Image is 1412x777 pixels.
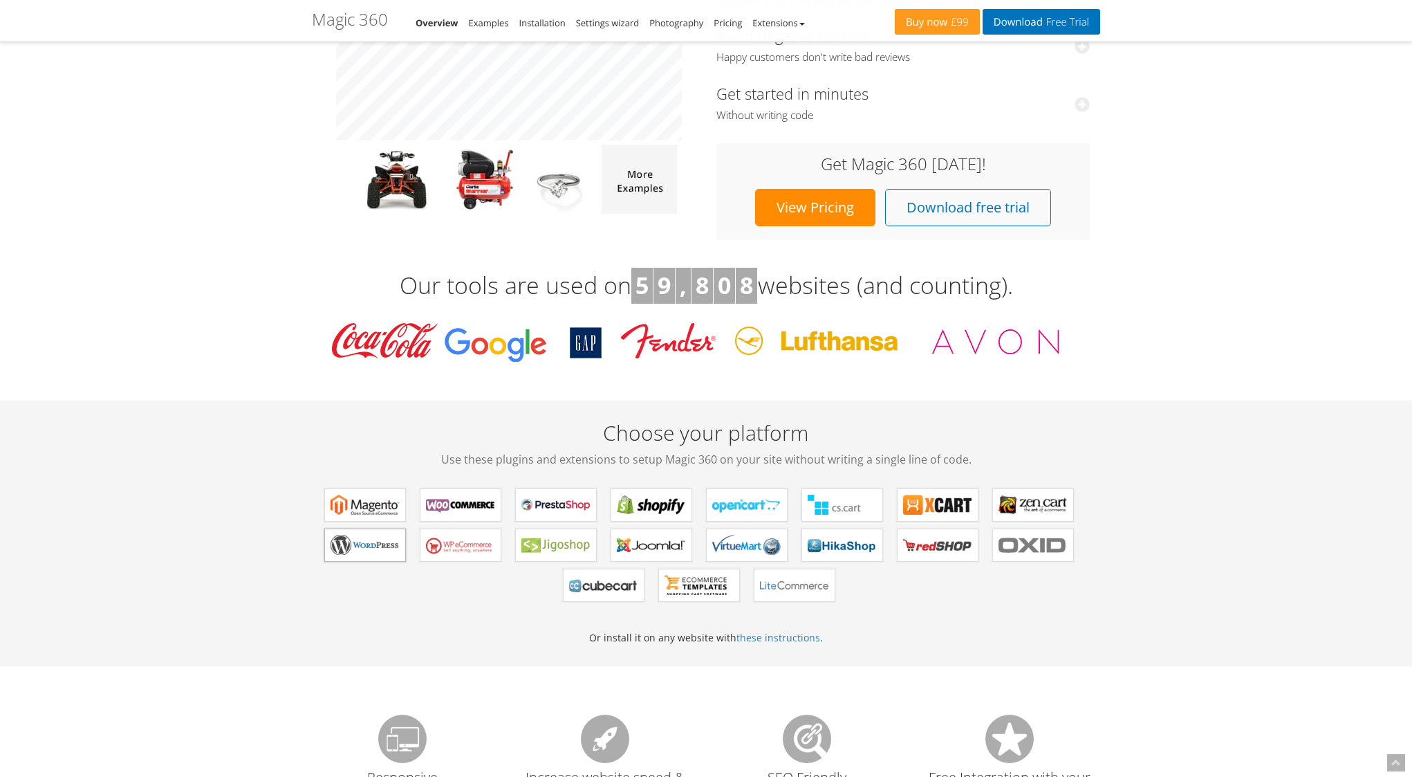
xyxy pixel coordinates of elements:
[563,569,644,602] a: Magic 360 for CubeCart
[611,529,692,562] a: Magic 360 for Joomla
[617,535,686,556] b: Magic 360 for Joomla
[602,145,677,214] img: more magic 360 demos
[322,318,1090,366] img: Magic Toolbox Customers
[897,529,978,562] a: Magic 360 for redSHOP
[1043,17,1089,28] span: Free Trial
[801,529,883,562] a: Magic 360 for HikaShop
[712,535,781,556] b: Magic 360 for VirtueMart
[754,569,835,602] a: Magic 360 for LiteCommerce
[998,535,1068,556] b: Magic 360 for OXID
[752,17,804,29] a: Extensions
[718,269,731,301] b: 0
[576,17,640,29] a: Settings wizard
[801,488,883,522] a: Magic 360 for CS-Cart
[998,495,1068,515] b: Magic 360 for Zen Cart
[716,51,1090,64] span: Happy customers don't write bad reviews
[760,575,829,596] b: Magic 360 for LiteCommerce
[947,17,969,28] span: £99
[312,401,1100,666] div: Or install it on any website with .
[416,17,458,29] a: Overview
[983,9,1100,35] a: DownloadFree Trial
[521,535,591,556] b: Magic 360 for Jigoshop
[714,17,742,29] a: Pricing
[716,25,1090,64] a: Avoid negative reviewsHappy customers don't write bad reviews
[897,488,978,522] a: Magic 360 for X-Cart
[635,269,649,301] b: 5
[696,269,709,301] b: 8
[755,189,875,226] a: View Pricing
[895,9,980,35] a: Buy now£99
[658,269,671,301] b: 9
[808,495,877,515] b: Magic 360 for CS-Cart
[312,268,1100,304] h3: Our tools are used on websites (and counting).
[706,488,788,522] a: Magic 360 for OpenCart
[331,495,400,515] b: Magic 360 for Magento
[312,451,1100,468] span: Use these plugins and extensions to setup Magic 360 on your site without writing a single line of...
[420,529,501,562] a: Magic 360 for WP e-Commerce
[426,535,495,556] b: Magic 360 for WP e-Commerce
[706,529,788,562] a: Magic 360 for VirtueMart
[519,17,566,29] a: Installation
[469,17,509,29] a: Examples
[569,575,638,596] b: Magic 360 for CubeCart
[730,155,1076,173] h3: Get Magic 360 [DATE]!
[515,529,597,562] a: Magic 360 for Jigoshop
[312,10,388,28] h1: Magic 360
[992,488,1074,522] a: Magic 360 for Zen Cart
[903,495,972,515] b: Magic 360 for X-Cart
[808,535,877,556] b: Magic 360 for HikaShop
[617,495,686,515] b: Magic 360 for Shopify
[515,488,597,522] a: Magic 360 for PrestaShop
[740,269,753,301] b: 8
[426,495,495,515] b: Magic 360 for WooCommerce
[331,535,400,556] b: Magic 360 for WordPress
[885,189,1051,226] a: Download free trial
[521,495,591,515] b: Magic 360 for PrestaShop
[736,631,820,644] a: these instructions
[716,109,1090,122] span: Without writing code
[712,495,781,515] b: Magic 360 for OpenCart
[658,569,740,602] a: Magic 360 for ecommerce Templates
[611,488,692,522] a: Magic 360 for Shopify
[680,269,687,301] b: ,
[665,575,734,596] b: Magic 360 for ecommerce Templates
[312,421,1100,468] h2: Choose your platform
[649,17,703,29] a: Photography
[324,529,406,562] a: Magic 360 for WordPress
[903,535,972,556] b: Magic 360 for redSHOP
[992,529,1074,562] a: Magic 360 for OXID
[716,83,1090,122] a: Get started in minutesWithout writing code
[420,488,501,522] a: Magic 360 for WooCommerce
[324,488,406,522] a: Magic 360 for Magento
